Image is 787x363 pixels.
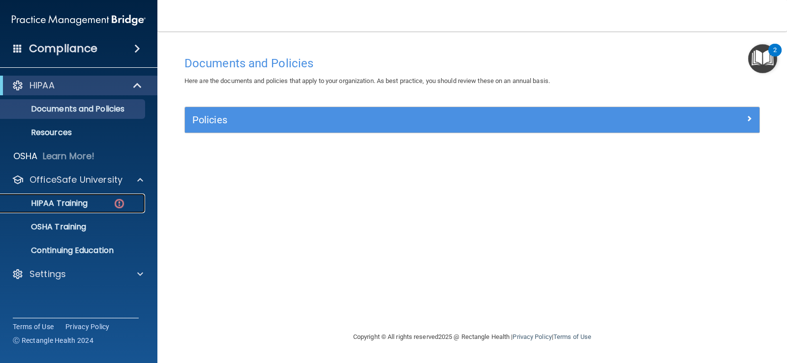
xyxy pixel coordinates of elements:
div: Copyright © All rights reserved 2025 @ Rectangle Health | | [293,321,652,353]
span: Here are the documents and policies that apply to your organization. As best practice, you should... [184,77,550,84]
p: OfficeSafe University [30,174,122,186]
a: HIPAA [12,80,143,91]
img: danger-circle.6113f641.png [113,197,125,210]
h4: Documents and Policies [184,57,760,70]
p: Settings [30,268,66,280]
h5: Policies [192,114,608,125]
p: Documents and Policies [6,104,141,114]
a: Terms of Use [13,322,54,332]
p: HIPAA Training [6,198,88,208]
iframe: Drift Widget Chat Controller [617,294,775,333]
p: Resources [6,128,141,138]
a: Privacy Policy [513,333,551,340]
p: OSHA Training [6,222,86,232]
p: HIPAA [30,80,55,91]
a: Settings [12,268,143,280]
a: Privacy Policy [65,322,110,332]
div: 2 [773,50,777,63]
p: Learn More! [43,150,95,162]
a: OfficeSafe University [12,174,143,186]
button: Open Resource Center, 2 new notifications [748,44,777,73]
h4: Compliance [29,42,97,56]
a: Terms of Use [553,333,591,340]
p: OSHA [13,150,38,162]
span: Ⓒ Rectangle Health 2024 [13,335,93,345]
a: Policies [192,112,752,128]
img: PMB logo [12,10,146,30]
p: Continuing Education [6,246,141,255]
